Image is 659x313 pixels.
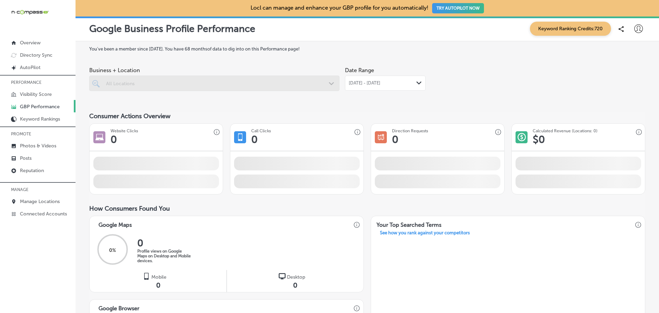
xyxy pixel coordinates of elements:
p: Keyword Rankings [20,116,60,122]
h1: 0 [111,133,117,146]
span: Consumer Actions Overview [89,112,171,120]
p: Connected Accounts [20,211,67,217]
h3: Calculated Revenue (Locations: 0) [533,128,598,133]
button: TRY AUTOPILOT NOW [432,3,484,13]
span: 0 [156,281,160,289]
p: Manage Locations [20,199,60,204]
h3: Direction Requests [392,128,428,133]
p: Posts [20,155,32,161]
img: 660ab0bf-5cc7-4cb8-ba1c-48b5ae0f18e60NCTV_CLogo_TV_Black_-500x88.png [11,9,49,15]
p: AutoPilot [20,65,41,70]
p: Profile views on Google Maps on Desktop and Mobile devices. [137,249,192,263]
img: logo [143,273,150,280]
span: Mobile [151,274,166,280]
span: Desktop [287,274,305,280]
span: 0 [293,281,297,289]
p: Photos & Videos [20,143,56,149]
span: Business + Location [89,67,339,74]
p: Directory Sync [20,52,53,58]
span: [DATE] - [DATE] [349,80,380,86]
p: GBP Performance [20,104,60,110]
span: 0 % [109,247,116,253]
p: Visibility Score [20,91,52,97]
p: Reputation [20,168,44,174]
h3: Google Maps [93,216,137,230]
span: Keyword Ranking Credits: 720 [530,22,611,36]
h1: $ 0 [533,133,545,146]
label: Date Range [345,67,374,74]
h2: 0 [137,237,192,249]
h3: Call Clicks [251,128,271,133]
h3: Website Clicks [111,128,138,133]
h3: Your Top Searched Terms [371,216,447,230]
label: You've been a member since [DATE] . You have 68 months of data to dig into on this Performance page! [89,46,645,52]
p: Overview [20,40,41,46]
span: How Consumers Found You [89,205,170,212]
img: logo [279,273,286,280]
a: See how you rank against your competitors [374,230,475,237]
p: Google Business Profile Performance [89,23,255,34]
h1: 0 [251,133,258,146]
h1: 0 [392,133,398,146]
